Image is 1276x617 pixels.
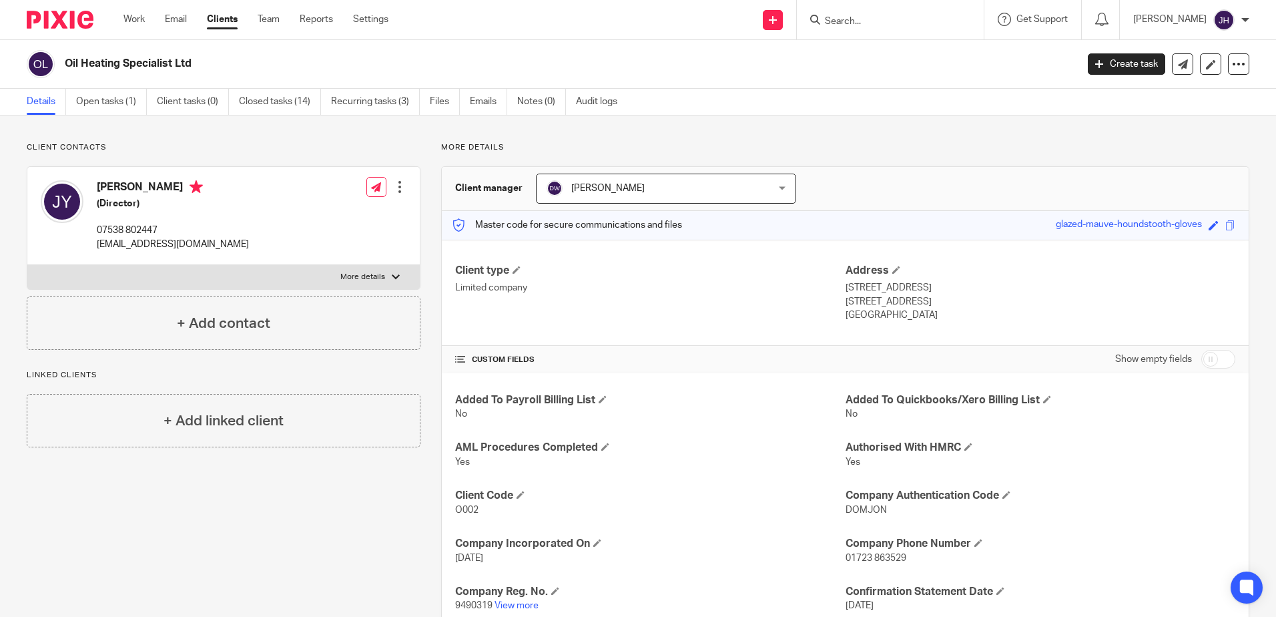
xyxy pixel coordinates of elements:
[455,182,523,195] h3: Client manager
[258,13,280,26] a: Team
[846,489,1235,503] h4: Company Authentication Code
[1133,13,1207,26] p: [PERSON_NAME]
[576,89,627,115] a: Audit logs
[97,180,249,197] h4: [PERSON_NAME]
[846,505,887,515] span: DOMJON
[340,272,385,282] p: More details
[97,238,249,251] p: [EMAIL_ADDRESS][DOMAIN_NAME]
[846,409,858,419] span: No
[846,601,874,610] span: [DATE]
[517,89,566,115] a: Notes (0)
[27,89,66,115] a: Details
[824,16,944,28] input: Search
[571,184,645,193] span: [PERSON_NAME]
[455,441,845,455] h4: AML Procedures Completed
[353,13,388,26] a: Settings
[27,50,55,78] img: svg%3E
[97,197,249,210] h5: (Director)
[846,554,906,563] span: 01723 863529
[455,264,845,278] h4: Client type
[455,489,845,503] h4: Client Code
[846,457,860,467] span: Yes
[846,537,1235,551] h4: Company Phone Number
[190,180,203,194] i: Primary
[1088,53,1165,75] a: Create task
[455,537,845,551] h4: Company Incorporated On
[455,457,470,467] span: Yes
[1213,9,1235,31] img: svg%3E
[441,142,1249,153] p: More details
[165,13,187,26] a: Email
[846,393,1235,407] h4: Added To Quickbooks/Xero Billing List
[123,13,145,26] a: Work
[76,89,147,115] a: Open tasks (1)
[41,180,83,223] img: svg%3E
[452,218,682,232] p: Master code for secure communications and files
[207,13,238,26] a: Clients
[1056,218,1202,233] div: glazed-mauve-houndstooth-gloves
[97,224,249,237] p: 07538 802447
[1016,15,1068,24] span: Get Support
[455,554,483,563] span: [DATE]
[846,281,1235,294] p: [STREET_ADDRESS]
[846,264,1235,278] h4: Address
[455,585,845,599] h4: Company Reg. No.
[470,89,507,115] a: Emails
[455,355,845,365] h4: CUSTOM FIELDS
[300,13,333,26] a: Reports
[455,409,467,419] span: No
[164,411,284,431] h4: + Add linked client
[846,308,1235,322] p: [GEOGRAPHIC_DATA]
[27,142,420,153] p: Client contacts
[846,295,1235,308] p: [STREET_ADDRESS]
[157,89,229,115] a: Client tasks (0)
[455,393,845,407] h4: Added To Payroll Billing List
[547,180,563,196] img: svg%3E
[239,89,321,115] a: Closed tasks (14)
[455,601,493,610] span: 9490319
[455,505,478,515] span: O002
[846,441,1235,455] h4: Authorised With HMRC
[27,11,93,29] img: Pixie
[1115,353,1192,366] label: Show empty fields
[495,601,539,610] a: View more
[177,313,270,334] h4: + Add contact
[430,89,460,115] a: Files
[331,89,420,115] a: Recurring tasks (3)
[846,585,1235,599] h4: Confirmation Statement Date
[65,57,867,71] h2: Oil Heating Specialist Ltd
[27,370,420,381] p: Linked clients
[455,281,845,294] p: Limited company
